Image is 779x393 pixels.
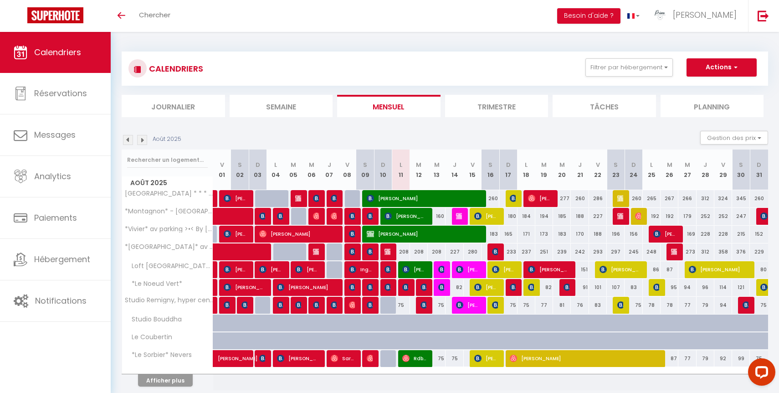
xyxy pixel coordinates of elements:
th: 05 [285,150,302,190]
th: 23 [607,150,625,190]
abbr: V [721,160,725,169]
div: 83 [625,279,642,296]
span: [PERSON_NAME] [331,207,337,225]
div: 247 [732,208,750,225]
span: [PERSON_NAME] [367,296,373,314]
img: logout [758,10,769,21]
span: [PERSON_NAME] [277,296,283,314]
span: Réservations [34,88,87,99]
div: 77 [678,297,696,314]
div: 229 [750,243,768,260]
div: 376 [732,243,750,260]
span: [PERSON_NAME] [474,279,498,296]
div: 83 [589,297,607,314]
span: [GEOGRAPHIC_DATA] * * * * *, [GEOGRAPHIC_DATA]. [123,190,215,197]
div: 75 [392,297,410,314]
th: 13 [428,150,446,190]
div: 165 [499,226,517,243]
span: Zine-[PERSON_NAME] [384,243,390,260]
span: [PERSON_NAME] [510,350,658,367]
abbr: D [381,160,385,169]
div: 171 [518,226,535,243]
span: Studio Remigny, hyper centre. [123,297,215,304]
span: [PERSON_NAME] [349,225,355,243]
span: *[GEOGRAPHIC_DATA]* av parking by Primo [123,243,215,250]
input: Rechercher un logement... [127,152,208,168]
span: [PERSON_NAME] [367,350,373,367]
div: 265 [643,190,661,207]
div: 94 [714,297,732,314]
li: Semaine [230,95,333,117]
div: 358 [714,243,732,260]
span: [PERSON_NAME] [295,190,301,207]
th: 29 [714,150,732,190]
abbr: J [578,160,582,169]
div: 267 [661,190,678,207]
span: [PERSON_NAME] [331,190,337,207]
span: [PERSON_NAME] karin14 [564,279,569,296]
abbr: D [631,160,636,169]
div: 237 [518,243,535,260]
abbr: S [238,160,242,169]
span: [PERSON_NAME] [456,296,480,314]
div: 75 [428,297,446,314]
span: [PERSON_NAME] [295,296,301,314]
span: [PERSON_NAME] [259,261,283,278]
div: 173 [535,226,553,243]
div: 242 [571,243,589,260]
div: 76 [571,297,589,314]
th: 19 [535,150,553,190]
abbr: D [757,160,761,169]
span: Wenke Neunast [313,296,319,314]
span: [PERSON_NAME] [384,207,426,225]
div: 170 [571,226,589,243]
div: 260 [625,190,642,207]
th: 07 [320,150,338,190]
abbr: M [685,160,690,169]
div: 228 [714,226,732,243]
abbr: J [328,160,331,169]
div: 293 [589,243,607,260]
th: 16 [482,150,499,190]
div: 75 [428,350,446,367]
th: 20 [553,150,571,190]
div: 192 [643,208,661,225]
abbr: V [345,160,349,169]
div: 194 [535,208,553,225]
div: 228 [697,226,714,243]
span: [PERSON_NAME] [528,190,552,207]
div: 78 [661,297,678,314]
abbr: V [471,160,475,169]
button: Filtrer par hébergement [585,58,673,77]
div: 239 [553,243,571,260]
div: 152 [750,226,768,243]
abbr: L [274,160,277,169]
span: Août 2025 [122,176,213,190]
span: [PERSON_NAME] [600,261,641,278]
th: 25 [643,150,661,190]
span: [PERSON_NAME] [367,243,373,260]
th: 08 [338,150,356,190]
span: Studio Bouddha [123,315,184,325]
abbr: L [525,160,528,169]
div: 160 [428,208,446,225]
button: Afficher plus [138,374,193,387]
span: [PERSON_NAME] [438,279,444,296]
abbr: S [614,160,618,169]
span: [PERSON_NAME] [671,243,677,260]
div: 266 [678,190,696,207]
div: 169 [678,226,696,243]
div: 80 [750,261,768,278]
span: [PERSON_NAME] [259,207,265,225]
th: 18 [518,150,535,190]
div: 260 [571,190,589,207]
div: 77 [678,350,696,367]
th: 14 [446,150,463,190]
span: [PERSON_NAME] [617,207,623,225]
span: [PERSON_NAME] [349,296,355,314]
div: 192 [661,208,678,225]
div: 184 [518,208,535,225]
span: [PERSON_NAME] [259,225,336,243]
th: 21 [571,150,589,190]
